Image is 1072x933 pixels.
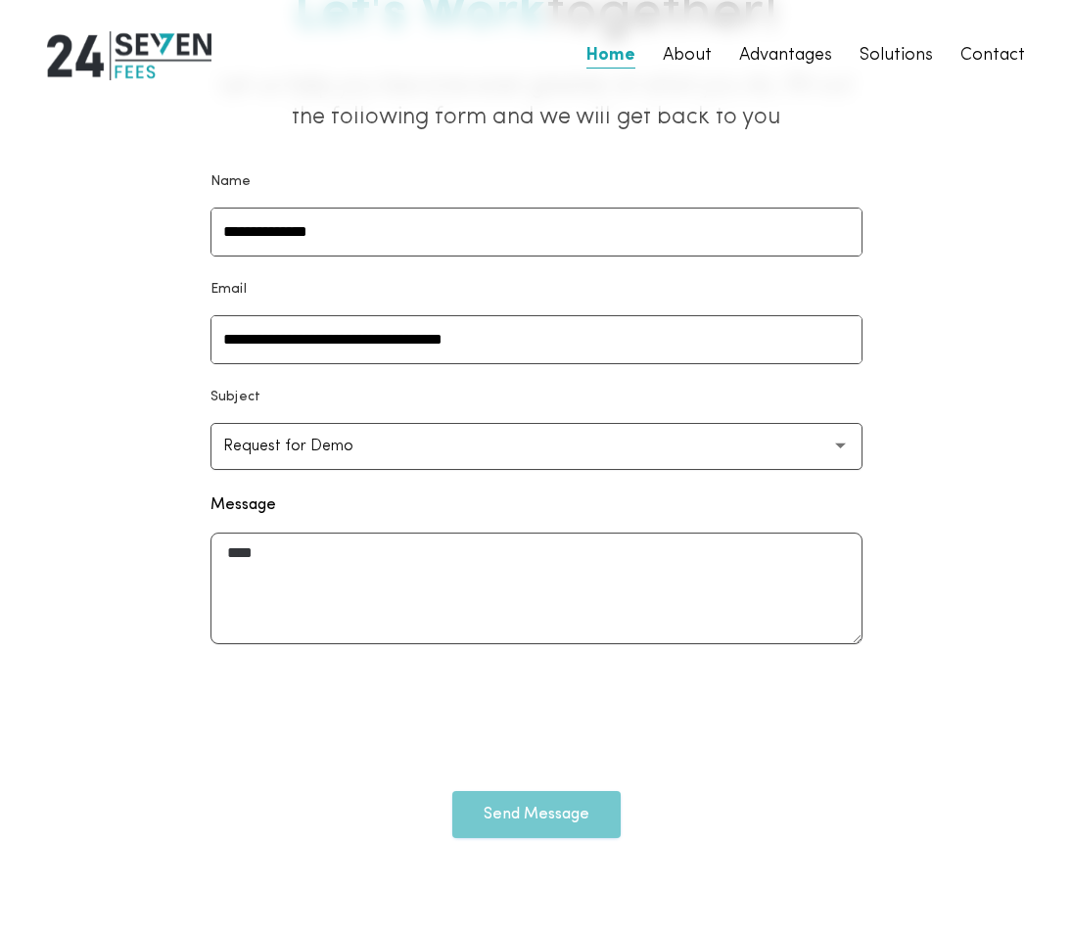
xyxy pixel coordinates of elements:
textarea: Message [210,533,862,644]
input: Email [211,316,862,363]
p: Name [210,172,252,192]
p: Request for Demo [223,435,385,458]
button: Send Message [452,791,621,838]
a: About [663,42,712,70]
a: Advantages [739,42,832,70]
img: 24|Seven Fees Logo [47,31,211,80]
a: Solutions [860,42,933,70]
p: Subject [210,388,261,407]
label: Message [210,493,276,517]
a: Contact [960,42,1025,70]
button: Request for Demo [210,423,862,470]
iframe: reCAPTCHA [388,668,685,744]
p: Email [210,280,248,300]
input: Name [211,209,862,256]
a: Home [586,42,635,70]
